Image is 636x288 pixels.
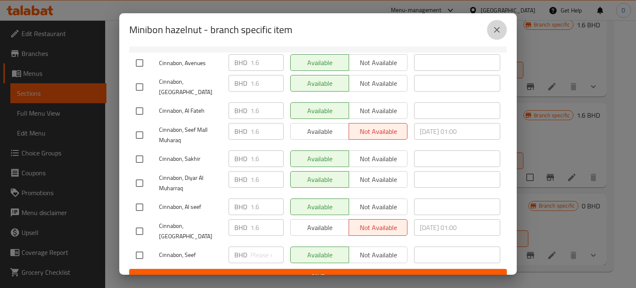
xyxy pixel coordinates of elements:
[234,154,247,164] p: BHD
[159,154,222,164] span: Cinnabon, Sakhir
[159,173,222,194] span: Cinnabon, Diyar Al Muharraq
[251,198,284,215] input: Please enter price
[234,250,247,260] p: BHD
[251,75,284,92] input: Please enter price
[251,171,284,188] input: Please enter price
[234,126,247,136] p: BHD
[251,54,284,71] input: Please enter price
[251,247,284,263] input: Please enter price
[234,223,247,232] p: BHD
[159,221,222,242] span: Cinnabon, [GEOGRAPHIC_DATA]
[251,219,284,236] input: Please enter price
[234,202,247,212] p: BHD
[159,125,222,145] span: Cinnabon, Seef Mall Muharaq
[159,58,222,68] span: Cinnabon, Avenues
[251,102,284,119] input: Please enter price
[234,174,247,184] p: BHD
[129,23,292,36] h2: Minibon hazelnut - branch specific item
[251,123,284,140] input: Please enter price
[159,77,222,97] span: Cinnabon, [GEOGRAPHIC_DATA]
[136,271,500,282] span: Save
[234,58,247,68] p: BHD
[159,250,222,260] span: Cinnabon, Seef
[487,20,507,40] button: close
[251,150,284,167] input: Please enter price
[159,106,222,116] span: Cinnabon, Al Fateh
[167,37,253,48] span: Branch
[129,269,507,284] button: Save
[234,106,247,116] p: BHD
[159,202,222,212] span: Cinnabon, Al seef
[234,78,247,88] p: BHD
